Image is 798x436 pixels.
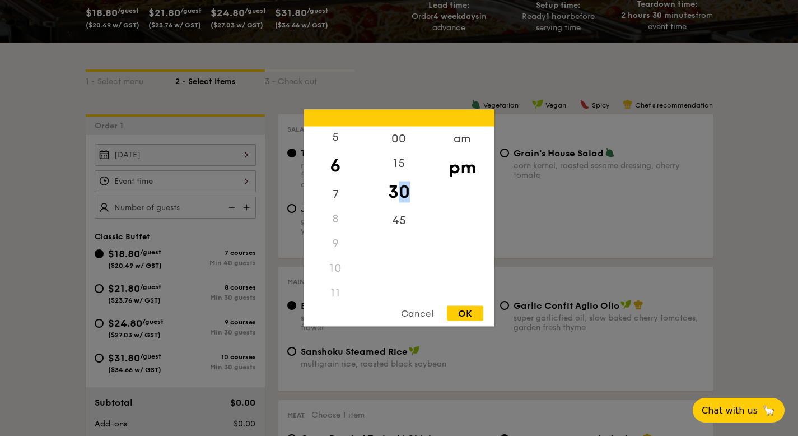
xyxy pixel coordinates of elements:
[693,398,785,423] button: Chat with us🦙
[367,127,431,151] div: 00
[367,208,431,233] div: 45
[702,405,758,416] span: Chat with us
[762,404,776,417] span: 🦙
[390,306,445,321] div: Cancel
[367,176,431,208] div: 30
[304,231,367,256] div: 9
[431,127,494,151] div: am
[304,256,367,281] div: 10
[304,281,367,305] div: 11
[304,182,367,207] div: 7
[431,151,494,184] div: pm
[304,125,367,150] div: 5
[367,151,431,176] div: 15
[447,306,483,321] div: OK
[304,207,367,231] div: 8
[304,150,367,182] div: 6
